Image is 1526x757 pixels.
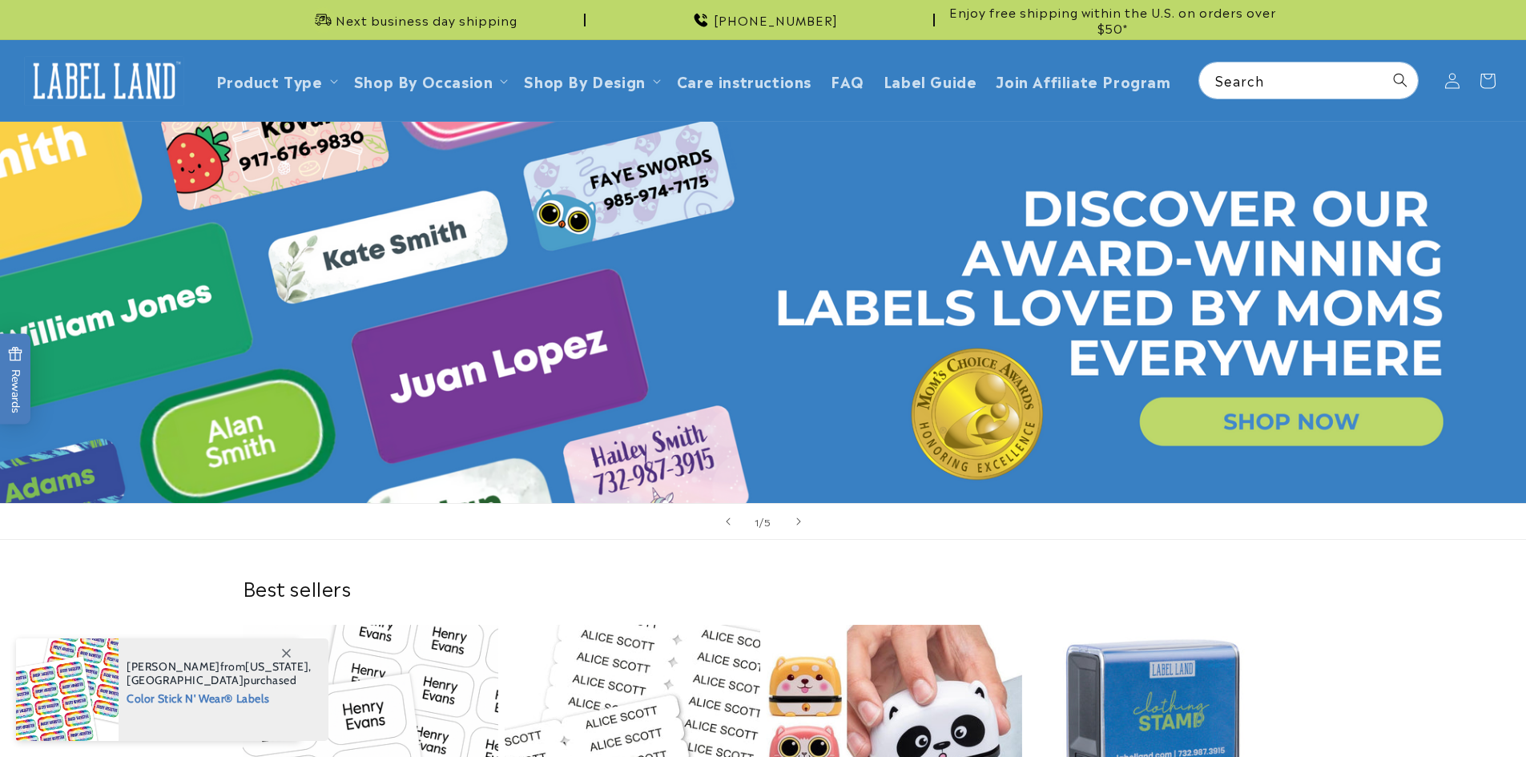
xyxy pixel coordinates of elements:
[524,70,645,91] a: Shop By Design
[1383,62,1418,98] button: Search
[781,504,816,539] button: Next slide
[986,62,1180,99] a: Join Affiliate Program
[711,504,746,539] button: Previous slide
[18,50,191,111] a: Label Land
[127,687,312,707] span: Color Stick N' Wear® Labels
[831,71,864,90] span: FAQ
[764,513,771,529] span: 5
[884,71,977,90] span: Label Guide
[8,346,23,413] span: Rewards
[354,71,493,90] span: Shop By Occasion
[127,659,220,674] span: [PERSON_NAME]
[874,62,987,99] a: Label Guide
[714,12,838,28] span: [PHONE_NUMBER]
[243,575,1284,600] h2: Best sellers
[127,660,312,687] span: from , purchased
[941,4,1284,35] span: Enjoy free shipping within the U.S. on orders over $50*
[127,673,244,687] span: [GEOGRAPHIC_DATA]
[216,70,323,91] a: Product Type
[821,62,874,99] a: FAQ
[759,513,764,529] span: /
[1190,682,1510,741] iframe: Gorgias Floating Chat
[24,56,184,106] img: Label Land
[336,12,517,28] span: Next business day shipping
[207,62,344,99] summary: Product Type
[755,513,759,529] span: 1
[667,62,821,99] a: Care instructions
[677,71,811,90] span: Care instructions
[514,62,666,99] summary: Shop By Design
[344,62,515,99] summary: Shop By Occasion
[996,71,1170,90] span: Join Affiliate Program
[245,659,308,674] span: [US_STATE]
